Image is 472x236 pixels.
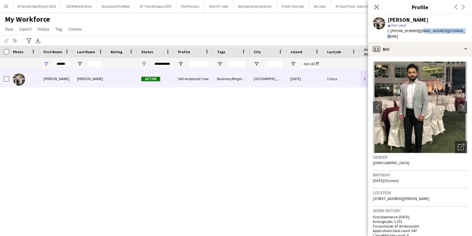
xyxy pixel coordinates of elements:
div: Open photos pop-in [455,141,467,153]
span: My Workforce [5,15,50,24]
input: City Filter Input [265,60,283,68]
button: AucklandOneRail [97,0,135,12]
span: [DEMOGRAPHIC_DATA] [373,160,409,165]
h3: Profile [368,3,472,11]
span: View [5,26,13,32]
button: 2024 Bike Events [61,0,97,12]
input: Profile Filter Input [189,60,210,68]
button: All Jobs [309,0,331,12]
span: Not rated [391,23,406,28]
div: [PERSON_NAME] [73,70,107,87]
button: Non AT Jobs [205,0,233,12]
button: Open Filter Menu [141,61,147,67]
span: Photo [13,50,23,54]
button: Eke Panuku [176,0,205,12]
button: Open Filter Menu [43,61,49,67]
div: Business/Mngmnt/Admin, Engineering, InBrightSafe, IT, KiwiRail Inducted, Languages-Hindi [213,70,250,87]
div: Bio [368,42,472,57]
button: AT Bus/Train Jobs 2025 [331,0,376,12]
span: Export [20,26,31,32]
button: Open Filter Menu [77,61,83,67]
button: Open Filter Menu [290,61,296,67]
a: Export [17,25,34,33]
span: [STREET_ADDRESS][PERSON_NAME] [373,196,429,201]
button: Fresh Concept [277,0,309,12]
span: Last job [327,50,341,54]
p: First experience: [DATE] [373,215,467,219]
span: Joined [290,50,302,54]
button: Open Filter Menu [254,61,259,67]
h3: Birthday [373,172,467,178]
p: Applications total count: 547 [373,228,467,233]
span: Active [141,77,160,81]
span: Status [38,26,50,32]
div: [DATE] [287,70,323,87]
button: Open Filter Menu [178,61,183,67]
span: t. [PHONE_NUMBER] [388,28,419,33]
h3: Gender [373,154,467,160]
span: Comms [68,26,82,32]
span: Status [141,50,153,54]
span: City [254,50,261,54]
input: Last Name Filter Input [88,60,103,68]
h3: Work history [373,208,467,213]
button: ATSmallJobs/Flyers 2025 [13,0,61,12]
span: Tags [217,50,225,54]
div: 2 days [323,70,360,87]
div: [PERSON_NAME] [388,17,429,23]
app-action-btn: Advanced filters [25,37,33,44]
span: Jobs (last 90 days) [364,47,389,56]
div: [GEOGRAPHIC_DATA] [250,70,287,87]
div: Self-employed Crew [174,70,213,87]
span: First Name [43,50,62,54]
a: Status [35,25,52,33]
p: Favourite job: AT Ambassador [373,224,467,228]
a: Tag [53,25,65,33]
a: Comms [66,25,84,33]
span: Tag [56,26,62,32]
div: 2 [360,70,400,87]
input: First Name Filter Input [54,60,70,68]
app-action-btn: Export XLSX [34,37,42,44]
button: AT Travel Expos 2025 [135,0,176,12]
img: Crew avatar or photo [373,61,467,153]
input: Tags Filter Input [228,60,246,68]
button: Open Filter Menu [217,61,223,67]
p: Average jobs: 1.351 [373,219,467,224]
img: Lokesh Adhav [13,73,25,86]
span: Last Name [77,50,95,54]
h3: Location [373,190,467,195]
button: AAOperations/Admin [233,0,277,12]
span: [DATE] (30 years) [373,178,399,183]
span: Profile [178,50,190,54]
span: Rating [111,50,122,54]
a: View [2,25,16,33]
input: Joined Filter Input [301,60,320,68]
span: | [EMAIL_ADDRESS][DOMAIN_NAME] [388,28,465,39]
div: [PERSON_NAME] [40,70,73,87]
